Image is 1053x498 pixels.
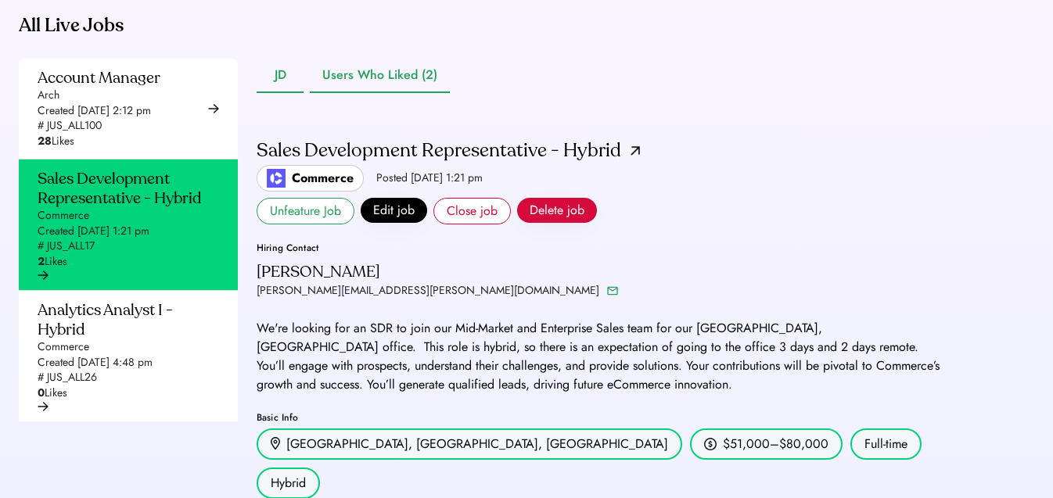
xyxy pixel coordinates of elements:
button: JD [257,59,304,93]
div: Likes [38,134,74,149]
img: location.svg [271,437,280,450]
div: Full-time [850,428,922,460]
div: $51,000–$80,000 [723,435,828,453]
div: Hiring Contact [257,243,620,253]
div: Commerce [38,339,89,355]
div: Posted [DATE] 1:21 pm [376,170,483,186]
div: [GEOGRAPHIC_DATA], [GEOGRAPHIC_DATA], [GEOGRAPHIC_DATA] [286,435,668,453]
div: Basic Info [257,413,942,422]
div: Sales Development Representative - Hybrid [257,138,621,163]
button: Delete job [517,198,597,223]
div: Commerce [38,208,89,224]
div: Likes [38,385,67,401]
button: Users Who Liked (2) [310,59,450,93]
img: arrow-right-black.svg [208,103,219,114]
div: Created [DATE] 2:12 pm [38,103,151,119]
img: poweredbycommerce_logo.jpeg [267,169,286,188]
img: money.svg [704,437,717,451]
button: Unfeature Job [257,198,354,224]
div: We're looking for an SDR to join our Mid-Market and Enterprise Sales team for our [GEOGRAPHIC_DAT... [257,319,942,394]
div: Likes [38,254,67,270]
div: # JUS_ALL17 [38,238,95,254]
strong: 28 [38,133,52,149]
div: Created [DATE] 4:48 pm [38,355,153,371]
div: Sales Development Representative - Hybrid [38,169,210,208]
strong: 0 [38,385,45,400]
div: # JUS_ALL26 [38,370,97,385]
div: # JUS_ALL100 [38,118,102,134]
div: Arch [38,88,59,103]
div: Created [DATE] 1:21 pm [38,224,149,239]
div: [PERSON_NAME] [257,262,380,281]
div: All Live Jobs [19,13,942,38]
img: arrow-right-black.svg [38,401,49,412]
button: Close job [433,198,511,224]
div: Commerce [292,169,354,188]
img: arrow-up-right.png [631,146,640,156]
strong: 2 [38,253,45,269]
div: Analytics Analyst I - Hybrid [38,300,210,339]
div: [PERSON_NAME][EMAIL_ADDRESS][PERSON_NAME][DOMAIN_NAME] [257,281,599,300]
button: Edit job [361,198,427,223]
img: arrow-right-black.svg [38,270,49,281]
div: Account Manager [38,68,160,88]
